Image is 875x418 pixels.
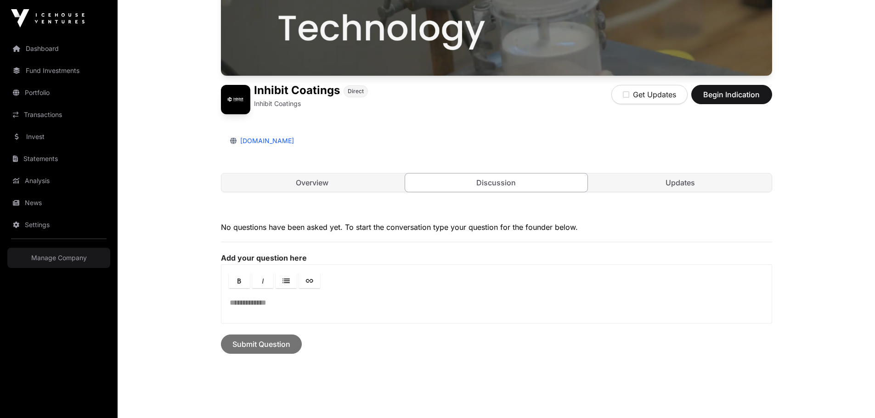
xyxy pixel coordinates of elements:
nav: Tabs [221,173,772,192]
a: Link [299,273,320,288]
span: Direct [348,88,364,95]
a: Updates [589,173,772,192]
a: Portfolio [7,83,110,103]
img: Icehouse Ventures Logo [11,9,85,28]
a: Fund Investments [7,61,110,81]
iframe: Chat Widget [829,374,875,418]
a: Transactions [7,105,110,125]
a: Overview [221,173,404,192]
a: Discussion [405,173,588,192]
a: Italic [252,273,273,288]
a: Invest [7,127,110,147]
a: Manage Company [7,248,110,268]
h1: Inhibit Coatings [254,85,340,97]
a: Begin Indication [691,94,772,103]
a: Lists [276,273,297,288]
a: Dashboard [7,39,110,59]
p: No questions have been asked yet. To start the conversation type your question for the founder be... [221,222,772,233]
label: Add your question here [221,253,772,262]
a: News [7,193,110,213]
span: Begin Indication [703,89,761,100]
p: Inhibit Coatings [254,99,301,108]
a: Analysis [7,171,110,191]
a: Bold [229,273,250,288]
button: Begin Indication [691,85,772,104]
a: Settings [7,215,110,235]
a: [DOMAIN_NAME] [237,137,294,145]
img: Inhibit Coatings [221,85,250,114]
button: Get Updates [611,85,688,104]
a: Statements [7,149,110,169]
